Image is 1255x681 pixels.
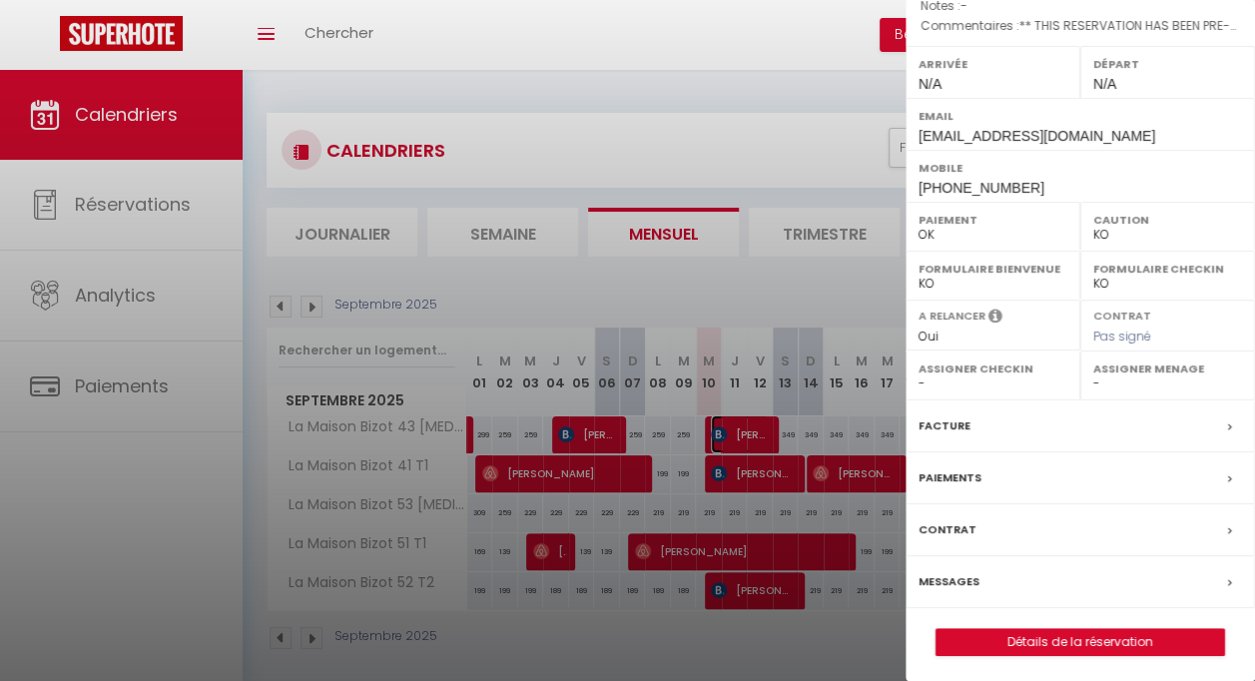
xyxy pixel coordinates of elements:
[919,308,985,325] label: A relancer
[919,128,1155,144] span: [EMAIL_ADDRESS][DOMAIN_NAME]
[919,358,1067,378] label: Assigner Checkin
[919,54,1067,74] label: Arrivée
[919,467,981,488] label: Paiements
[1093,358,1242,378] label: Assigner Menage
[919,415,970,436] label: Facture
[1093,259,1242,279] label: Formulaire Checkin
[919,76,941,92] span: N/A
[937,629,1224,655] a: Détails de la réservation
[919,571,979,592] label: Messages
[919,259,1067,279] label: Formulaire Bienvenue
[919,106,1242,126] label: Email
[919,158,1242,178] label: Mobile
[1093,210,1242,230] label: Caution
[1093,54,1242,74] label: Départ
[919,210,1067,230] label: Paiement
[16,8,76,68] button: Ouvrir le widget de chat LiveChat
[988,308,1002,330] i: Sélectionner OUI si vous souhaiter envoyer les séquences de messages post-checkout
[921,16,1240,36] p: Commentaires :
[919,180,1044,196] span: [PHONE_NUMBER]
[1093,76,1116,92] span: N/A
[1093,308,1151,321] label: Contrat
[919,519,976,540] label: Contrat
[936,628,1225,656] button: Détails de la réservation
[1093,328,1151,344] span: Pas signé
